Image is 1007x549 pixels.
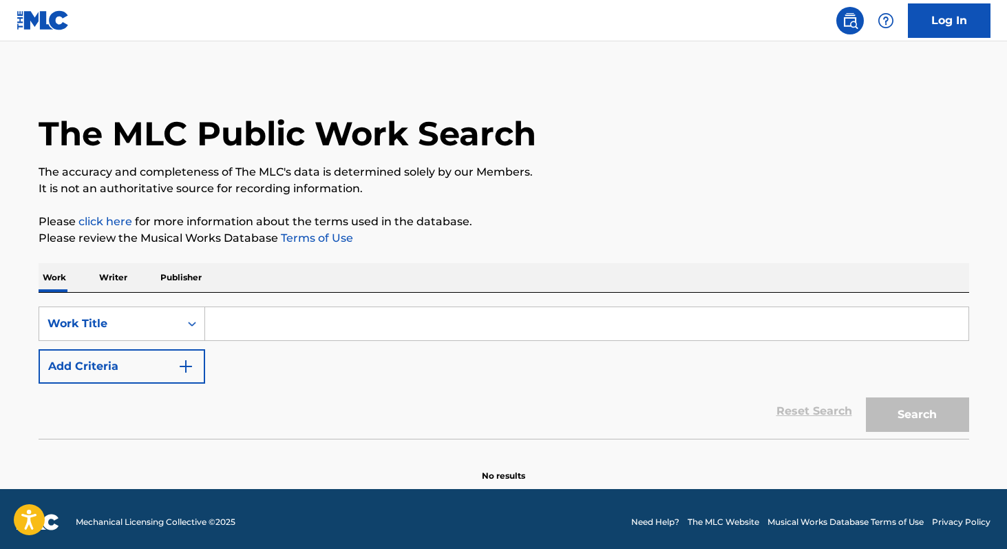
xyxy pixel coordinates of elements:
a: click here [78,215,132,228]
p: Please for more information about the terms used in the database. [39,214,969,230]
img: search [842,12,858,29]
a: Public Search [836,7,864,34]
form: Search Form [39,307,969,439]
a: Need Help? [631,516,679,528]
img: 9d2ae6d4665cec9f34b9.svg [178,358,194,375]
p: Publisher [156,263,206,292]
img: help [878,12,894,29]
button: Add Criteria [39,349,205,384]
a: Musical Works Database Terms of Use [767,516,924,528]
h1: The MLC Public Work Search [39,113,536,154]
p: Please review the Musical Works Database [39,230,969,247]
p: No results [482,453,525,482]
p: Writer [95,263,131,292]
div: Work Title [47,315,171,332]
a: Privacy Policy [932,516,990,528]
a: The MLC Website [688,516,759,528]
div: Help [872,7,900,34]
p: It is not an authoritative source for recording information. [39,180,969,197]
a: Log In [908,3,990,38]
span: Mechanical Licensing Collective © 2025 [76,516,235,528]
a: Terms of Use [278,231,353,245]
img: MLC Logo [17,10,70,30]
p: Work [39,263,70,292]
p: The accuracy and completeness of The MLC's data is determined solely by our Members. [39,164,969,180]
